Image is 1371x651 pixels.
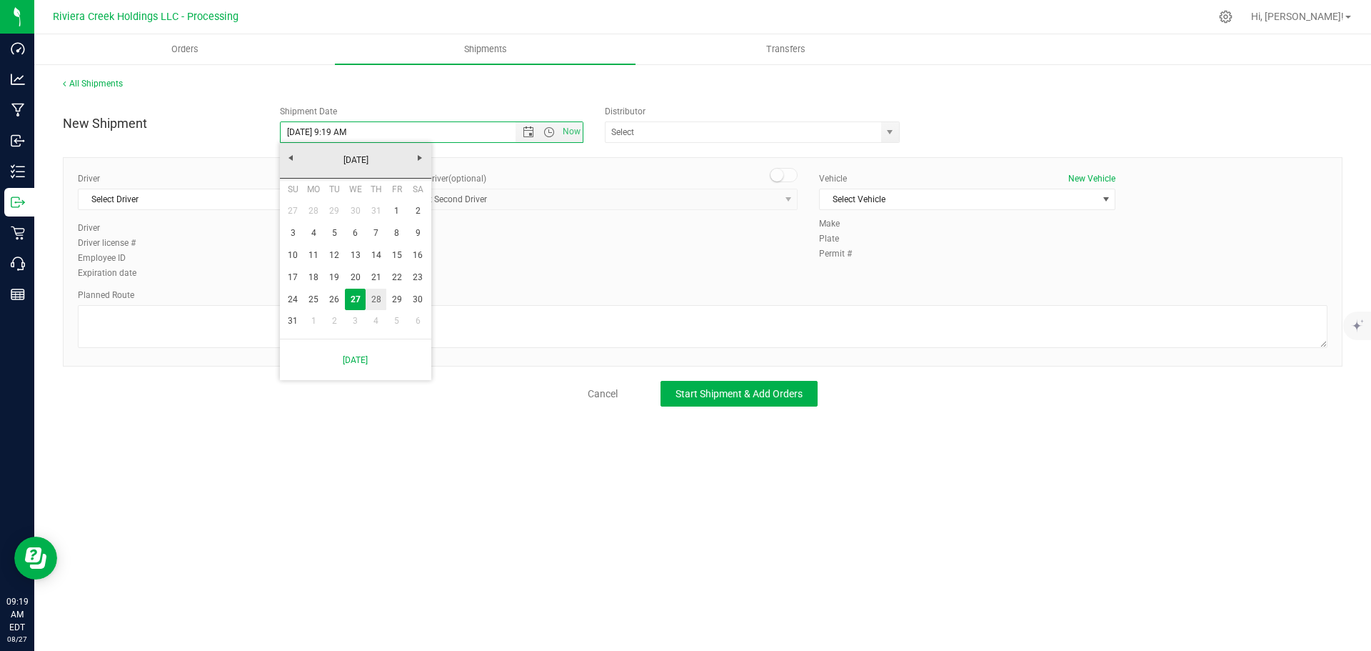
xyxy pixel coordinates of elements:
[366,179,386,200] th: Thursday
[11,41,25,56] inline-svg: Dashboard
[366,267,386,289] a: 21
[881,122,899,142] span: select
[283,200,303,222] a: 27
[606,122,873,142] input: Select
[386,179,407,200] th: Friday
[676,388,803,399] span: Start Shipment & Add Orders
[280,105,337,118] label: Shipment Date
[283,289,303,311] a: 24
[407,179,428,200] th: Saturday
[78,290,134,300] span: Planned Route
[636,34,936,64] a: Transfers
[324,222,345,244] a: 5
[588,387,618,401] a: Cancel
[152,43,218,56] span: Orders
[661,381,818,407] button: Start Shipment & Add Orders
[78,222,149,234] label: Driver
[283,179,303,200] th: Sunday
[386,289,407,311] a: 29
[11,164,25,179] inline-svg: Inventory
[560,121,584,142] span: Set Current date
[1068,172,1115,185] button: New Vehicle
[283,244,303,267] a: 10
[78,252,149,264] label: Employee ID
[79,189,356,209] span: Select Driver
[303,222,324,244] a: 4
[407,289,428,311] a: 30
[6,634,28,645] p: 08/27
[78,237,149,249] label: Driver license #
[11,195,25,209] inline-svg: Outbound
[366,310,386,332] a: 4
[386,244,407,267] a: 15
[407,200,428,222] a: 2
[345,179,366,200] th: Wednesday
[345,267,366,289] a: 20
[345,244,366,267] a: 13
[280,146,302,169] a: Previous
[303,200,324,222] a: 28
[303,179,324,200] th: Monday
[63,116,258,131] h4: New Shipment
[366,289,386,311] a: 28
[820,189,1097,209] span: Select Vehicle
[324,267,345,289] a: 19
[303,310,324,332] a: 1
[747,43,825,56] span: Transfers
[345,289,366,311] a: 27
[53,11,238,23] span: Riviera Creek Holdings LLC - Processing
[1097,189,1115,209] span: select
[407,267,428,289] a: 23
[1217,10,1235,24] div: Manage settings
[324,244,345,267] a: 12
[407,244,428,267] a: 16
[407,222,428,244] a: 9
[283,310,303,332] a: 31
[283,222,303,244] a: 3
[1251,11,1344,22] span: Hi, [PERSON_NAME]!
[409,146,431,169] a: Next
[63,79,123,89] a: All Shipments
[11,103,25,117] inline-svg: Manufacturing
[11,134,25,148] inline-svg: Inbound
[605,105,646,118] label: Distributor
[279,149,433,172] a: [DATE]
[303,289,324,311] a: 25
[78,267,149,279] label: Expiration date
[324,289,345,311] a: 26
[386,222,407,244] a: 8
[386,200,407,222] a: 1
[819,217,862,230] label: Make
[335,34,636,64] a: Shipments
[324,179,345,200] th: Tuesday
[819,247,862,260] label: Permit #
[516,126,541,138] span: Open the date view
[6,595,28,634] p: 09:19 AM EDT
[11,287,25,302] inline-svg: Reports
[445,43,526,56] span: Shipments
[345,222,366,244] a: 6
[324,200,345,222] a: 29
[303,267,324,289] a: 18
[448,174,486,184] span: (optional)
[324,310,345,332] a: 2
[366,244,386,267] a: 14
[345,289,366,311] td: Current focused date is 8/27/2025
[396,172,486,185] label: Second Driver
[386,310,407,332] a: 5
[386,267,407,289] a: 22
[537,126,561,138] span: Open the time view
[288,345,423,374] a: [DATE]
[819,172,847,185] label: Vehicle
[345,200,366,222] a: 30
[366,200,386,222] a: 31
[303,244,324,267] a: 11
[366,222,386,244] a: 7
[407,310,428,332] a: 6
[34,34,335,64] a: Orders
[11,72,25,86] inline-svg: Analytics
[11,257,25,271] inline-svg: Call Center
[14,537,57,580] iframe: Resource center
[819,232,862,245] label: Plate
[283,267,303,289] a: 17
